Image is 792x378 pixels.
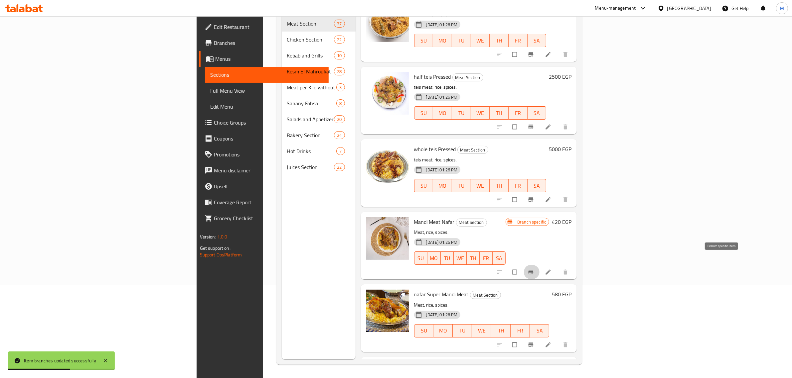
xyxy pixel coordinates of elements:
div: Bakery Section24 [282,127,356,143]
span: TH [492,108,506,118]
button: WE [471,34,490,47]
div: Salads and Appetizers [287,115,334,123]
button: TH [490,106,509,120]
span: TH [469,253,477,263]
nav: Menu sections [282,13,356,178]
span: 1.0.0 [217,233,228,241]
button: MO [433,324,453,337]
span: [DATE] 01:26 PM [423,94,460,100]
span: Coverage Report [214,198,324,206]
button: FR [509,179,528,192]
span: Bakery Section [287,131,334,139]
p: teis meat, rice, spices. [414,156,547,164]
span: 22 [334,37,344,43]
div: Meat Section [457,146,488,154]
span: WE [474,108,487,118]
span: Promotions [214,150,324,158]
span: Edit Restaurant [214,23,324,31]
a: Coverage Report [199,194,329,210]
div: Kebab and Grills10 [282,47,356,63]
span: half teis Pressed [414,72,451,82]
button: MO [427,251,441,265]
button: SU [414,34,433,47]
div: Meat Section [287,20,334,28]
div: items [334,163,345,171]
button: delete [558,265,574,279]
span: WE [475,326,489,335]
a: Sections [205,67,329,83]
a: Menu disclaimer [199,162,329,178]
button: TU [453,324,472,337]
span: whole teis Pressed [414,144,456,154]
button: SA [530,324,549,337]
button: SU [414,179,433,192]
a: Edit menu item [545,341,553,348]
span: WE [474,181,487,191]
button: FR [509,34,528,47]
a: Edit menu item [545,51,553,58]
a: Promotions [199,146,329,162]
span: FR [511,181,525,191]
button: SU [414,251,427,265]
button: MO [433,34,452,47]
div: Chicken Section [287,36,334,44]
div: items [336,147,345,155]
span: Kebab and Grills [287,51,334,59]
span: 3 [337,84,344,91]
div: Kesm El Mahroukat28 [282,63,356,79]
span: TH [494,326,508,335]
a: Edit menu item [545,124,553,130]
span: MO [436,108,449,118]
span: FR [511,108,525,118]
button: SA [528,179,547,192]
div: items [334,131,345,139]
span: MO [436,326,450,335]
div: Salads and Appetizers20 [282,111,356,127]
span: Hot Drinks [287,147,337,155]
span: 24 [334,132,344,139]
span: Select to update [508,48,522,61]
a: Coupons [199,131,329,146]
button: MO [433,106,452,120]
span: nafar Super Mandi Meat [414,289,469,299]
a: Edit Restaurant [199,19,329,35]
span: SU [417,36,431,46]
span: SA [495,253,503,263]
button: FR [509,106,528,120]
span: Coupons [214,135,324,142]
span: Upsell [214,182,324,190]
span: MO [436,181,449,191]
span: TU [443,253,451,263]
button: TU [441,251,454,265]
button: Branch-specific-item [524,337,540,352]
div: Chicken Section22 [282,32,356,47]
button: WE [472,324,491,337]
span: SU [417,108,431,118]
span: Version: [200,233,216,241]
span: Get support on: [200,244,231,252]
a: Edit Menu [205,99,329,115]
button: TH [491,324,511,337]
a: Support.OpsPlatform [200,250,242,259]
span: WE [456,253,464,263]
span: Sections [210,71,324,79]
h6: 580 EGP [552,290,571,299]
div: items [336,83,345,91]
a: Menus [199,51,329,67]
span: SU [417,326,431,335]
button: TU [452,34,471,47]
div: [GEOGRAPHIC_DATA] [667,5,711,12]
a: Upsell [199,178,329,194]
span: 7 [337,148,344,154]
span: 22 [334,164,344,170]
p: Meat, rice, spices. [414,228,506,236]
span: M [780,5,784,12]
span: Menu disclaimer [214,166,324,174]
button: TH [490,34,509,47]
span: SA [530,181,544,191]
div: Meat per Kilo without Cooking3 [282,79,356,95]
span: Choice Groups [214,119,324,127]
div: Hot Drinks7 [282,143,356,159]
